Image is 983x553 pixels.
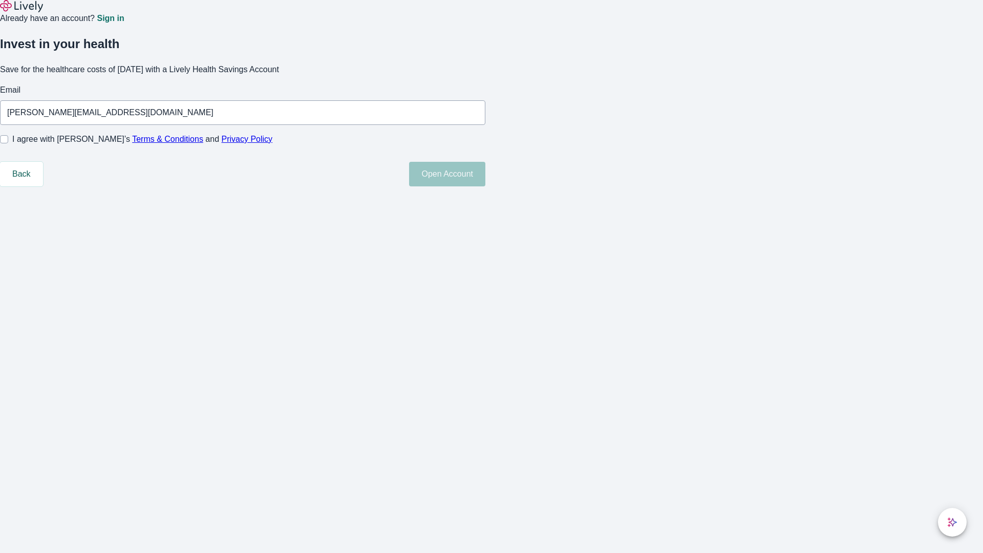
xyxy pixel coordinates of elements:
[12,133,272,145] span: I agree with [PERSON_NAME]’s and
[222,135,273,143] a: Privacy Policy
[938,508,967,537] button: chat
[132,135,203,143] a: Terms & Conditions
[97,14,124,23] a: Sign in
[947,517,957,527] svg: Lively AI Assistant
